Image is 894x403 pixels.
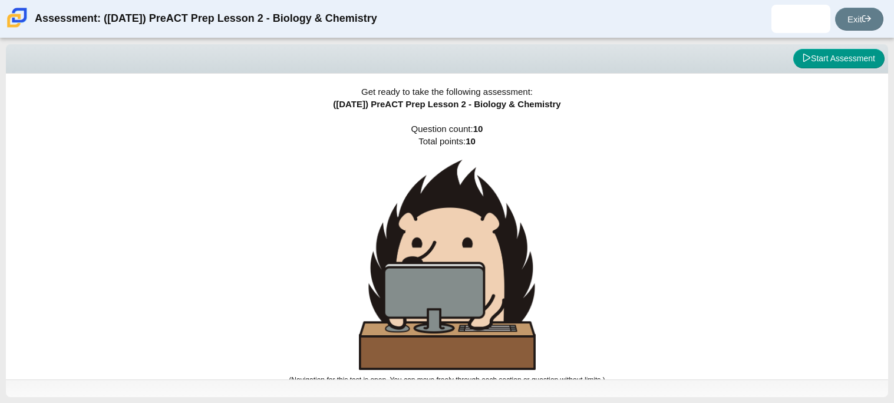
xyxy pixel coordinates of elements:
[35,5,377,33] div: Assessment: ([DATE]) PreACT Prep Lesson 2 - Biology & Chemistry
[289,376,605,384] small: (Navigation for this test is open. You can move freely through each section or question without l...
[359,160,536,370] img: hedgehog-behind-computer-large.png
[361,87,533,97] span: Get ready to take the following assessment:
[5,5,29,30] img: Carmen School of Science & Technology
[835,8,883,31] a: Exit
[791,9,810,28] img: anabelle.zepeda.9fMusE
[5,22,29,32] a: Carmen School of Science & Technology
[473,124,483,134] b: 10
[466,136,476,146] b: 10
[793,49,885,69] button: Start Assessment
[333,99,560,109] span: ([DATE]) PreACT Prep Lesson 2 - Biology & Chemistry
[289,124,605,384] span: Question count: Total points:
